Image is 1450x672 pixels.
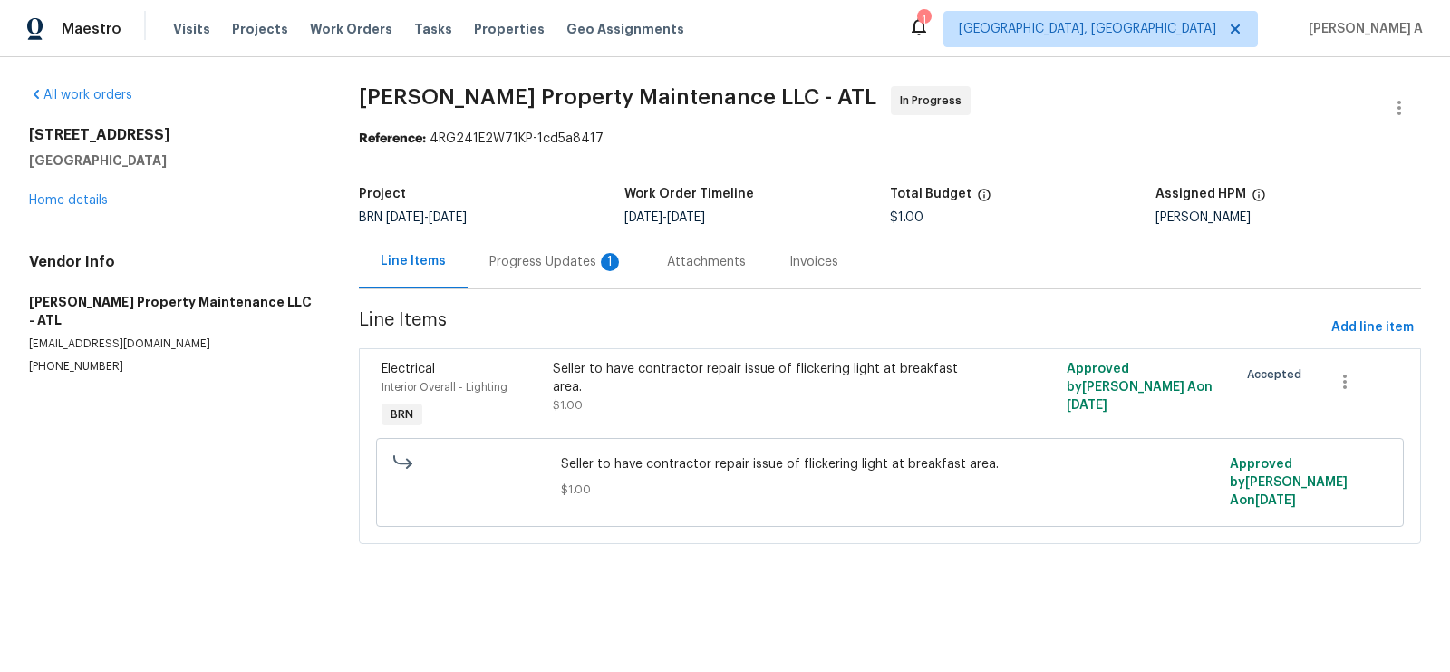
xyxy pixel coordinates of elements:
[1252,188,1266,211] span: The hpm assigned to this work order.
[917,11,930,29] div: 1
[29,336,315,352] p: [EMAIL_ADDRESS][DOMAIN_NAME]
[1301,20,1423,38] span: [PERSON_NAME] A
[381,252,446,270] div: Line Items
[566,20,684,38] span: Geo Assignments
[359,311,1324,345] span: Line Items
[900,92,969,110] span: In Progress
[1155,211,1421,224] div: [PERSON_NAME]
[29,293,315,329] h5: [PERSON_NAME] Property Maintenance LLC - ATL
[386,211,467,224] span: -
[667,253,746,271] div: Attachments
[173,20,210,38] span: Visits
[29,126,315,144] h2: [STREET_ADDRESS]
[667,211,705,224] span: [DATE]
[789,253,838,271] div: Invoices
[414,23,452,35] span: Tasks
[429,211,467,224] span: [DATE]
[383,405,420,424] span: BRN
[29,151,315,170] h5: [GEOGRAPHIC_DATA]
[1067,363,1213,412] span: Approved by [PERSON_NAME] A on
[359,130,1421,148] div: 4RG241E2W71KP-1cd5a8417
[489,253,623,271] div: Progress Updates
[1230,458,1348,507] span: Approved by [PERSON_NAME] A on
[959,20,1216,38] span: [GEOGRAPHIC_DATA], [GEOGRAPHIC_DATA]
[29,89,132,102] a: All work orders
[561,455,1220,473] span: Seller to have contractor repair issue of flickering light at breakfast area.
[310,20,392,38] span: Work Orders
[624,188,754,200] h5: Work Order Timeline
[553,360,971,396] div: Seller to have contractor repair issue of flickering light at breakfast area.
[386,211,424,224] span: [DATE]
[890,188,971,200] h5: Total Budget
[1155,188,1246,200] h5: Assigned HPM
[1324,311,1421,345] button: Add line item
[359,211,467,224] span: BRN
[359,132,426,145] b: Reference:
[1067,399,1107,412] span: [DATE]
[382,363,435,375] span: Electrical
[561,481,1220,499] span: $1.00
[232,20,288,38] span: Projects
[977,188,991,211] span: The total cost of line items that have been proposed by Opendoor. This sum includes line items th...
[553,400,583,411] span: $1.00
[382,382,507,393] span: Interior Overall - Lighting
[624,211,705,224] span: -
[624,211,662,224] span: [DATE]
[474,20,545,38] span: Properties
[29,194,108,207] a: Home details
[62,20,121,38] span: Maestro
[1255,494,1296,507] span: [DATE]
[359,188,406,200] h5: Project
[890,211,923,224] span: $1.00
[601,253,619,271] div: 1
[29,359,315,375] p: [PHONE_NUMBER]
[359,86,876,108] span: [PERSON_NAME] Property Maintenance LLC - ATL
[1247,365,1309,384] span: Accepted
[29,253,315,271] h4: Vendor Info
[1331,317,1414,339] span: Add line item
